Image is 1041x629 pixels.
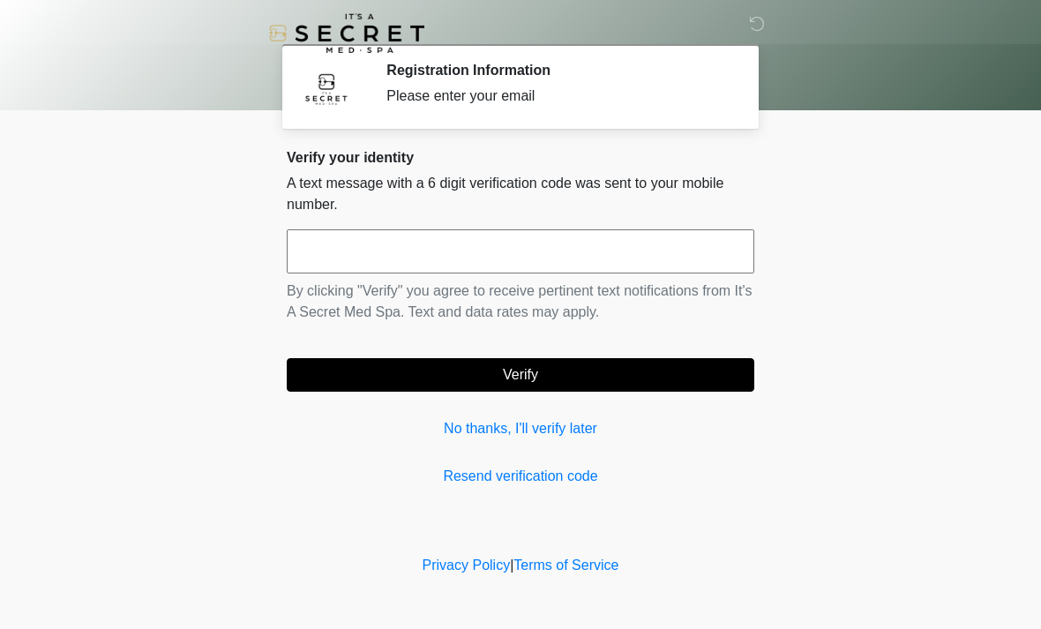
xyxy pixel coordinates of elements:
[287,358,754,392] button: Verify
[287,466,754,487] a: Resend verification code
[510,558,513,573] a: |
[287,418,754,439] a: No thanks, I'll verify later
[423,558,511,573] a: Privacy Policy
[287,149,754,166] h2: Verify your identity
[300,62,353,115] img: Agent Avatar
[269,13,424,53] img: It's A Secret Med Spa Logo
[513,558,618,573] a: Terms of Service
[386,62,728,79] h2: Registration Information
[287,173,754,215] p: A text message with a 6 digit verification code was sent to your mobile number.
[386,86,728,107] div: Please enter your email
[287,281,754,323] p: By clicking "Verify" you agree to receive pertinent text notifications from It's A Secret Med Spa...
